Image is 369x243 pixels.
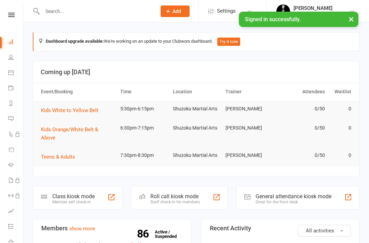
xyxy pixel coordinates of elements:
a: Assessments [8,204,24,219]
span: Add [173,9,181,14]
td: 0 [328,120,354,136]
a: Product Sales [8,143,24,158]
td: [PERSON_NAME] [222,147,275,163]
strong: 86 [137,229,151,239]
div: Class kiosk mode [52,193,95,200]
button: × [345,12,357,26]
td: 0/50 [275,101,328,117]
a: Dashboard [8,35,24,50]
td: 5:30pm-6:15pm [117,101,170,117]
div: General attendance kiosk mode [256,193,331,200]
span: Settings [217,3,236,19]
a: Payments [8,81,24,96]
strong: Dashboard upgrade available: [46,39,104,44]
a: Reports [8,96,24,112]
td: 0/50 [275,147,328,163]
h3: Coming up [DATE] [41,69,352,76]
input: Search... [40,6,152,16]
button: Teens & Adults [41,153,80,161]
h3: Recent Activity [210,225,351,232]
td: 0 [328,147,354,163]
button: Kids Orange/White Belt & Above [41,125,114,142]
td: 6:30pm-7:15pm [117,120,170,136]
h3: Members [41,225,182,232]
div: Staff check-in for members [150,200,200,204]
span: Teens & Adults [41,154,75,160]
a: show more [69,226,95,232]
img: thumb_image1723788528.png [276,4,290,18]
th: Trainer [222,83,275,100]
div: Great for the front desk [256,200,331,204]
td: Shuzoku Martial Arts [170,147,222,163]
div: We're working on an update to your Clubworx dashboard. [33,32,359,51]
td: 0/50 [275,120,328,136]
button: Kids White to Yellow Belt [41,106,103,114]
div: [PERSON_NAME] [293,5,338,11]
button: Try it now [217,38,240,46]
span: Signed in successfully. [245,16,301,23]
div: Shuzoku Martial Arts [293,11,338,17]
a: People [8,50,24,66]
div: Member self check-in [52,200,95,204]
th: Attendees [275,83,328,100]
td: 0 [328,101,354,117]
td: [PERSON_NAME] [222,101,275,117]
span: Kids White to Yellow Belt [41,107,98,113]
div: Roll call kiosk mode [150,193,200,200]
th: Event/Booking [38,83,117,100]
a: Calendar [8,66,24,81]
span: Kids Orange/White Belt & Above [41,126,98,141]
span: All activities [306,228,334,234]
th: Time [117,83,170,100]
th: Waitlist [328,83,354,100]
td: Shuzoku Martial Arts [170,120,222,136]
td: [PERSON_NAME] [222,120,275,136]
th: Location [170,83,222,100]
button: Add [161,5,190,17]
button: All activities [298,225,351,237]
td: Shuzoku Martial Arts [170,101,222,117]
td: 7:30pm-8:30pm [117,147,170,163]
